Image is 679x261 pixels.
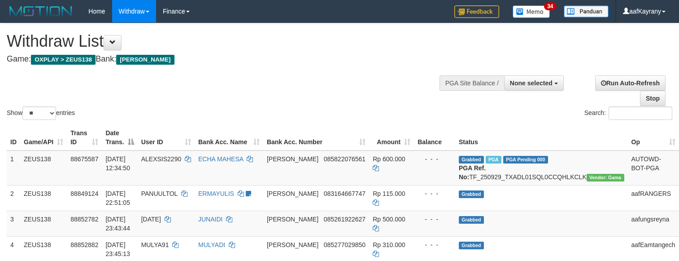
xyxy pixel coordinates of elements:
[20,185,67,211] td: ZEUS138
[418,240,452,249] div: - - -
[324,241,366,248] span: Copy 085277029850 to clipboard
[510,80,553,87] span: None selected
[198,216,222,223] a: JUNAIDI
[195,125,263,150] th: Bank Acc. Name: activate to sort column ascending
[628,211,679,236] td: aafungsreyna
[70,155,98,163] span: 88675587
[584,106,672,120] label: Search:
[373,216,405,223] span: Rp 500.000
[455,125,628,150] th: Status
[141,241,169,248] span: MULYA91
[595,75,666,91] a: Run Auto-Refresh
[7,4,75,18] img: MOTION_logo.png
[67,125,102,150] th: Trans ID: activate to sort column ascending
[324,155,366,163] span: Copy 085822076561 to clipboard
[7,211,20,236] td: 3
[141,216,161,223] span: [DATE]
[105,216,130,232] span: [DATE] 23:43:44
[418,155,452,164] div: - - -
[198,155,243,163] a: ECHA MAHESA
[70,190,98,197] span: 88849124
[373,190,405,197] span: Rp 115.000
[564,5,609,18] img: panduan.png
[141,190,178,197] span: PANUULTOL
[628,150,679,186] td: AUTOWD-BOT-PGA
[628,125,679,150] th: Op: activate to sort column ascending
[324,216,366,223] span: Copy 085261922627 to clipboard
[459,164,486,181] b: PGA Ref. No:
[459,216,484,224] span: Grabbed
[198,241,225,248] a: MULYADI
[267,241,318,248] span: [PERSON_NAME]
[7,32,444,50] h1: Withdraw List
[486,156,501,164] span: Marked by aafpengsreynich
[20,211,67,236] td: ZEUS138
[418,215,452,224] div: - - -
[373,241,405,248] span: Rp 310.000
[70,216,98,223] span: 88852782
[141,155,182,163] span: ALEXSIS2290
[609,106,672,120] input: Search:
[22,106,56,120] select: Showentries
[455,150,628,186] td: TF_250929_TXADL01SQL0CCQHLKCLK
[70,241,98,248] span: 88852882
[640,91,666,106] a: Stop
[459,156,484,164] span: Grabbed
[369,125,414,150] th: Amount: activate to sort column ascending
[7,106,75,120] label: Show entries
[503,156,548,164] span: PGA Pending
[7,55,444,64] h4: Game: Bank:
[267,190,318,197] span: [PERSON_NAME]
[414,125,455,150] th: Balance
[544,2,556,10] span: 34
[105,241,130,257] span: [DATE] 23:45:13
[324,190,366,197] span: Copy 083164667747 to clipboard
[587,174,624,181] span: Vendor URL: https://trx31.1velocity.biz
[102,125,137,150] th: Date Trans.: activate to sort column descending
[373,155,405,163] span: Rp 600.000
[20,150,67,186] td: ZEUS138
[513,5,550,18] img: Button%20Memo.svg
[116,55,174,65] span: [PERSON_NAME]
[459,242,484,249] span: Grabbed
[138,125,195,150] th: User ID: activate to sort column ascending
[7,125,20,150] th: ID
[7,150,20,186] td: 1
[267,155,318,163] span: [PERSON_NAME]
[7,185,20,211] td: 2
[20,125,67,150] th: Game/API: activate to sort column ascending
[31,55,96,65] span: OXPLAY > ZEUS138
[105,190,130,206] span: [DATE] 22:51:05
[198,190,234,197] a: ERMAYULIS
[440,75,504,91] div: PGA Site Balance /
[418,189,452,198] div: - - -
[267,216,318,223] span: [PERSON_NAME]
[504,75,564,91] button: None selected
[628,185,679,211] td: aafRANGERS
[263,125,369,150] th: Bank Acc. Number: activate to sort column ascending
[105,155,130,172] span: [DATE] 12:34:50
[454,5,499,18] img: Feedback.jpg
[459,190,484,198] span: Grabbed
